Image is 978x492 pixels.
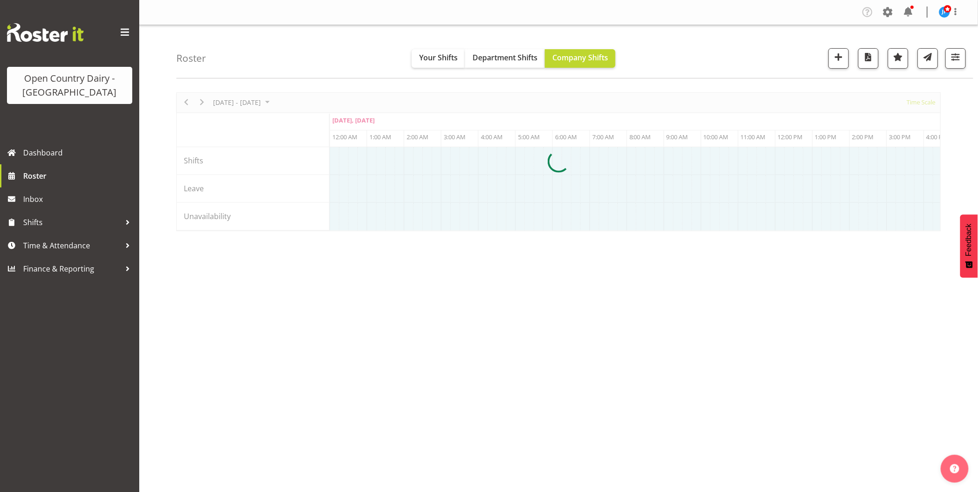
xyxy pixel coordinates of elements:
[23,169,135,183] span: Roster
[419,52,458,63] span: Your Shifts
[23,146,135,160] span: Dashboard
[888,48,908,69] button: Highlight an important date within the roster.
[23,192,135,206] span: Inbox
[23,239,121,252] span: Time & Attendance
[545,49,615,68] button: Company Shifts
[939,6,950,18] img: jason-porter10044.jpg
[829,48,849,69] button: Add a new shift
[552,52,608,63] span: Company Shifts
[473,52,538,63] span: Department Shifts
[960,214,978,278] button: Feedback - Show survey
[965,224,973,256] span: Feedback
[918,48,938,69] button: Send a list of all shifts for the selected filtered period to all rostered employees.
[7,23,84,42] img: Rosterit website logo
[946,48,966,69] button: Filter Shifts
[412,49,465,68] button: Your Shifts
[23,262,121,276] span: Finance & Reporting
[950,464,959,473] img: help-xxl-2.png
[858,48,879,69] button: Download a PDF of the roster according to the set date range.
[23,215,121,229] span: Shifts
[176,53,206,64] h4: Roster
[16,71,123,99] div: Open Country Dairy - [GEOGRAPHIC_DATA]
[465,49,545,68] button: Department Shifts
